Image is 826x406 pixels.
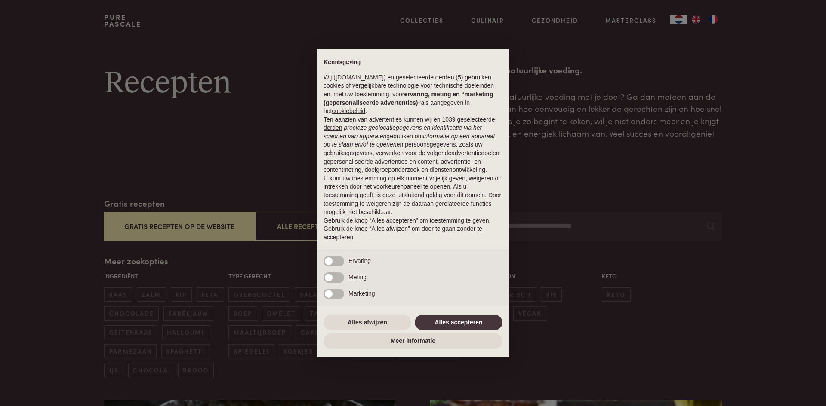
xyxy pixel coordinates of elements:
a: cookiebeleid [332,107,365,114]
p: Ten aanzien van advertenties kunnen wij en 1039 geselecteerde gebruiken om en persoonsgegevens, z... [324,116,502,174]
p: U kunt uw toestemming op elk moment vrijelijk geven, weigeren of intrekken door het voorkeurenpan... [324,174,502,217]
span: Meting [348,274,367,281]
strong: ervaring, meting en “marketing (gepersonaliseerde advertenties)” [324,91,493,106]
button: Alles afwijzen [324,315,411,330]
em: informatie op een apparaat op te slaan en/of te openen [324,133,495,148]
h2: Kennisgeving [324,59,502,67]
button: advertentiedoelen [451,149,499,158]
span: Ervaring [348,257,371,264]
span: Marketing [348,290,375,297]
button: derden [324,124,342,132]
p: Gebruik de knop “Alles accepteren” om toestemming te geven. Gebruik de knop “Alles afwijzen” om d... [324,217,502,242]
button: Alles accepteren [415,315,502,330]
em: precieze geolocatiegegevens en identificatie via het scannen van apparaten [324,124,481,140]
p: Wij ([DOMAIN_NAME]) en geselecteerde derden (5) gebruiken cookies of vergelijkbare technologie vo... [324,73,502,116]
button: Meer informatie [324,333,502,349]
